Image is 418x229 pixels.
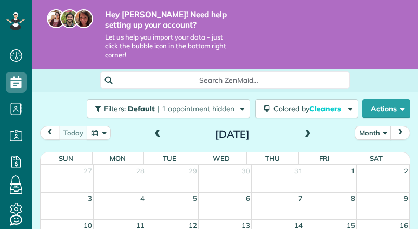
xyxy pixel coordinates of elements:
[82,99,250,118] a: Filters: Default | 1 appointment hidden
[59,126,88,140] button: today
[128,104,155,113] span: Default
[241,165,251,177] a: 30
[135,165,146,177] a: 28
[403,193,409,205] a: 9
[403,165,409,177] a: 2
[59,154,73,162] span: Sun
[273,104,345,113] span: Colored by
[47,9,66,28] img: maria-72a9807cf96188c08ef61303f053569d2e2a8a1cde33d635c8a3ac13582a053d.jpg
[60,9,79,28] img: jorge-587dff0eeaa6aab1f244e6dc62b8924c3b6ad411094392a53c71c6c4a576187d.jpg
[370,154,383,162] span: Sat
[297,193,304,205] a: 7
[390,126,410,140] button: next
[87,193,93,205] a: 3
[293,165,304,177] a: 31
[188,165,198,177] a: 29
[139,193,146,205] a: 4
[110,154,126,162] span: Mon
[74,9,93,28] img: michelle-19f622bdf1676172e81f8f8fba1fb50e276960ebfe0243fe18214015130c80e4.jpg
[355,126,391,140] button: Month
[255,99,358,118] button: Colored byCleaners
[40,126,60,140] button: prev
[158,104,234,113] span: | 1 appointment hidden
[319,154,330,162] span: Fri
[105,9,231,30] strong: Hey [PERSON_NAME]! Need help setting up your account?
[245,193,251,205] a: 6
[192,193,198,205] a: 5
[87,99,250,118] button: Filters: Default | 1 appointment hidden
[167,129,297,140] h2: [DATE]
[362,99,410,118] button: Actions
[105,33,231,59] span: Let us help you import your data - just click the bubble icon in the bottom right corner!
[309,104,343,113] span: Cleaners
[83,165,93,177] a: 27
[265,154,280,162] span: Thu
[104,104,126,113] span: Filters:
[213,154,230,162] span: Wed
[163,154,176,162] span: Tue
[350,193,356,205] a: 8
[350,165,356,177] a: 1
